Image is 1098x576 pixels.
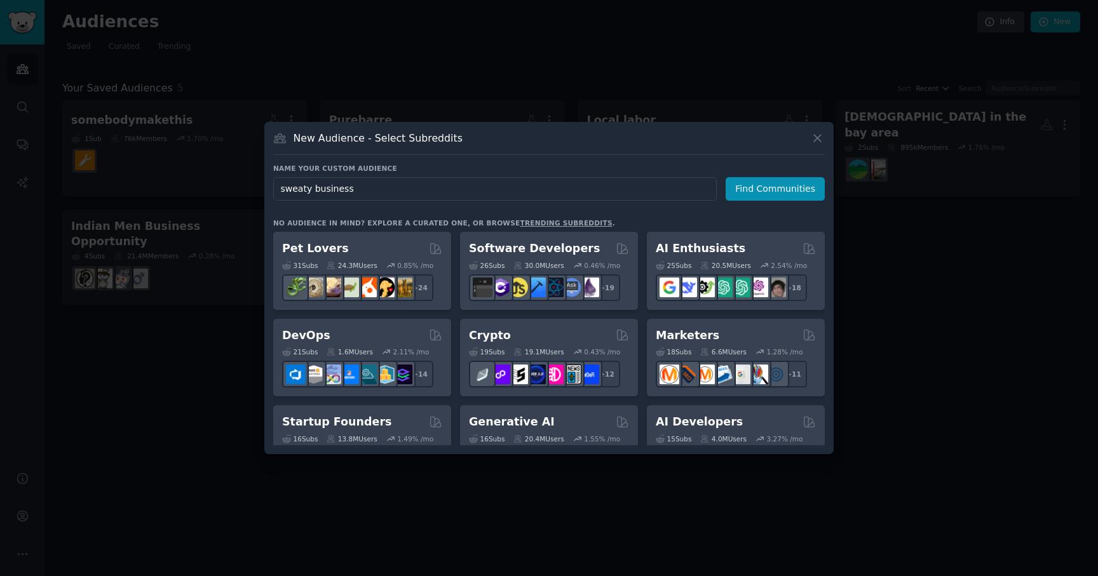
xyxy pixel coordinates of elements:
div: 4.0M Users [700,434,747,443]
img: chatgpt_prompts_ [731,278,750,297]
div: 20.4M Users [513,434,564,443]
img: AWS_Certified_Experts [304,365,323,384]
h2: Pet Lovers [282,241,349,257]
h3: New Audience - Select Subreddits [294,131,463,145]
h2: Crypto [469,328,511,344]
img: PlatformEngineers [393,365,412,384]
div: 2.11 % /mo [393,347,430,356]
div: 15 Sub s [656,434,691,443]
img: azuredevops [286,365,306,384]
div: 20.5M Users [700,261,750,270]
div: 6.6M Users [700,347,747,356]
img: software [473,278,492,297]
img: dogbreed [393,278,412,297]
h2: DevOps [282,328,330,344]
div: + 24 [407,274,433,301]
div: 18 Sub s [656,347,691,356]
div: 26 Sub s [469,261,505,270]
button: Find Communities [726,177,825,201]
div: 1.55 % /mo [584,434,620,443]
img: GoogleGeminiAI [660,278,679,297]
div: + 11 [780,361,807,387]
img: learnjavascript [508,278,528,297]
img: DeepSeek [677,278,697,297]
img: turtle [339,278,359,297]
div: 0.46 % /mo [584,261,620,270]
div: 31 Sub s [282,261,318,270]
img: CryptoNews [562,365,581,384]
img: DevOpsLinks [339,365,359,384]
div: + 18 [780,274,807,301]
div: 21 Sub s [282,347,318,356]
div: + 14 [407,361,433,387]
div: No audience in mind? Explore a curated one, or browse . [273,218,615,227]
img: MarketingResearch [749,365,768,384]
img: AskMarketing [695,365,715,384]
img: ArtificalIntelligence [766,278,786,297]
div: 3.27 % /mo [767,434,803,443]
div: 0.43 % /mo [584,347,620,356]
img: PetAdvice [375,278,395,297]
img: OpenAIDev [749,278,768,297]
img: AskComputerScience [562,278,581,297]
h2: Software Developers [469,241,600,257]
img: herpetology [286,278,306,297]
div: 19 Sub s [469,347,505,356]
img: defi_ [579,365,599,384]
img: leopardgeckos [322,278,341,297]
img: ethfinance [473,365,492,384]
div: 19.1M Users [513,347,564,356]
img: aws_cdk [375,365,395,384]
div: 0.85 % /mo [397,261,433,270]
div: 13.8M Users [327,434,377,443]
img: platformengineering [357,365,377,384]
img: googleads [731,365,750,384]
div: 1.28 % /mo [767,347,803,356]
input: Pick a short name, like "Digital Marketers" or "Movie-Goers" [273,177,717,201]
img: iOSProgramming [526,278,546,297]
img: elixir [579,278,599,297]
h2: Marketers [656,328,719,344]
img: reactnative [544,278,564,297]
img: content_marketing [660,365,679,384]
img: ethstaker [508,365,528,384]
div: 16 Sub s [282,434,318,443]
img: web3 [526,365,546,384]
a: trending subreddits [520,219,612,227]
div: 30.0M Users [513,261,564,270]
img: 0xPolygon [491,365,510,384]
div: 25 Sub s [656,261,691,270]
img: OnlineMarketing [766,365,786,384]
img: defiblockchain [544,365,564,384]
img: ballpython [304,278,323,297]
img: cockatiel [357,278,377,297]
img: Docker_DevOps [322,365,341,384]
div: 24.3M Users [327,261,377,270]
div: 1.49 % /mo [397,434,433,443]
img: chatgpt_promptDesign [713,278,733,297]
h2: Startup Founders [282,414,391,430]
div: 16 Sub s [469,434,505,443]
h2: Generative AI [469,414,555,430]
img: csharp [491,278,510,297]
div: + 19 [593,274,620,301]
h2: AI Developers [656,414,743,430]
h3: Name your custom audience [273,164,825,173]
img: Emailmarketing [713,365,733,384]
img: AItoolsCatalog [695,278,715,297]
h2: AI Enthusiasts [656,241,745,257]
img: bigseo [677,365,697,384]
div: 2.54 % /mo [771,261,807,270]
div: 1.6M Users [327,347,373,356]
div: + 12 [593,361,620,387]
